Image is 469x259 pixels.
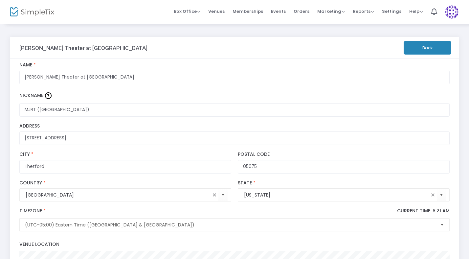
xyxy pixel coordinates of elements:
[437,219,447,231] button: Select
[19,152,232,157] label: City
[238,180,450,186] label: State
[437,188,446,202] button: Select
[19,131,450,145] input: Enter a location
[244,192,429,199] input: Select State
[19,208,450,218] label: Timezone
[25,222,435,228] span: (UTC-05:00) Eastern Time ([GEOGRAPHIC_DATA] & [GEOGRAPHIC_DATA])
[19,103,450,117] input: Nickname
[19,62,450,68] label: Name
[238,152,450,157] label: Postal Code
[26,192,211,199] input: Select Country
[397,208,450,214] p: Current Time: 8:21 AM
[19,160,232,174] input: City
[294,3,309,20] span: Orders
[233,3,263,20] span: Memberships
[19,45,147,51] h3: [PERSON_NAME] Theater at [GEOGRAPHIC_DATA]
[409,8,423,14] span: Help
[208,3,225,20] span: Venues
[19,123,450,129] label: Address
[174,8,200,14] span: Box Office
[19,91,450,101] label: Nickname
[218,188,228,202] button: Select
[19,241,59,247] span: Venue Location
[19,71,450,84] input: Enter Venue Name
[317,8,345,14] span: Marketing
[19,180,232,186] label: Country
[429,191,437,199] span: clear
[353,8,374,14] span: Reports
[271,3,286,20] span: Events
[382,3,401,20] span: Settings
[211,191,218,199] span: clear
[404,41,451,55] button: Back
[45,92,52,99] img: question-mark
[238,160,450,174] input: Postal Code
